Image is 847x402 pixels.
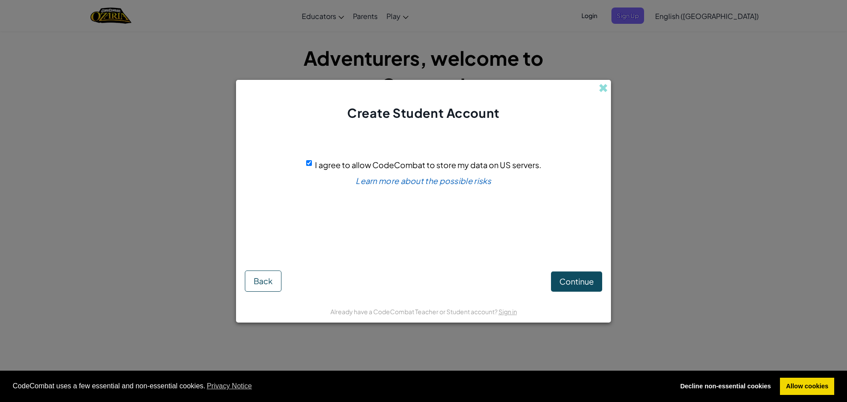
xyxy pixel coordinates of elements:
[254,276,273,286] span: Back
[330,308,498,316] span: Already have a CodeCombat Teacher or Student account?
[13,379,667,393] span: CodeCombat uses a few essential and non-essential cookies.
[674,378,777,395] a: deny cookies
[306,160,312,166] input: I agree to allow CodeCombat to store my data on US servers.
[356,176,491,186] a: Learn more about the possible risks
[245,271,281,292] button: Back
[315,160,541,170] span: I agree to allow CodeCombat to store my data on US servers.
[780,378,834,395] a: allow cookies
[498,308,517,316] a: Sign in
[551,271,602,292] button: Continue
[559,276,594,286] span: Continue
[369,218,477,227] p: If you are not sure, ask your teacher.
[206,379,254,393] a: learn more about cookies
[347,105,499,120] span: Create Student Account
